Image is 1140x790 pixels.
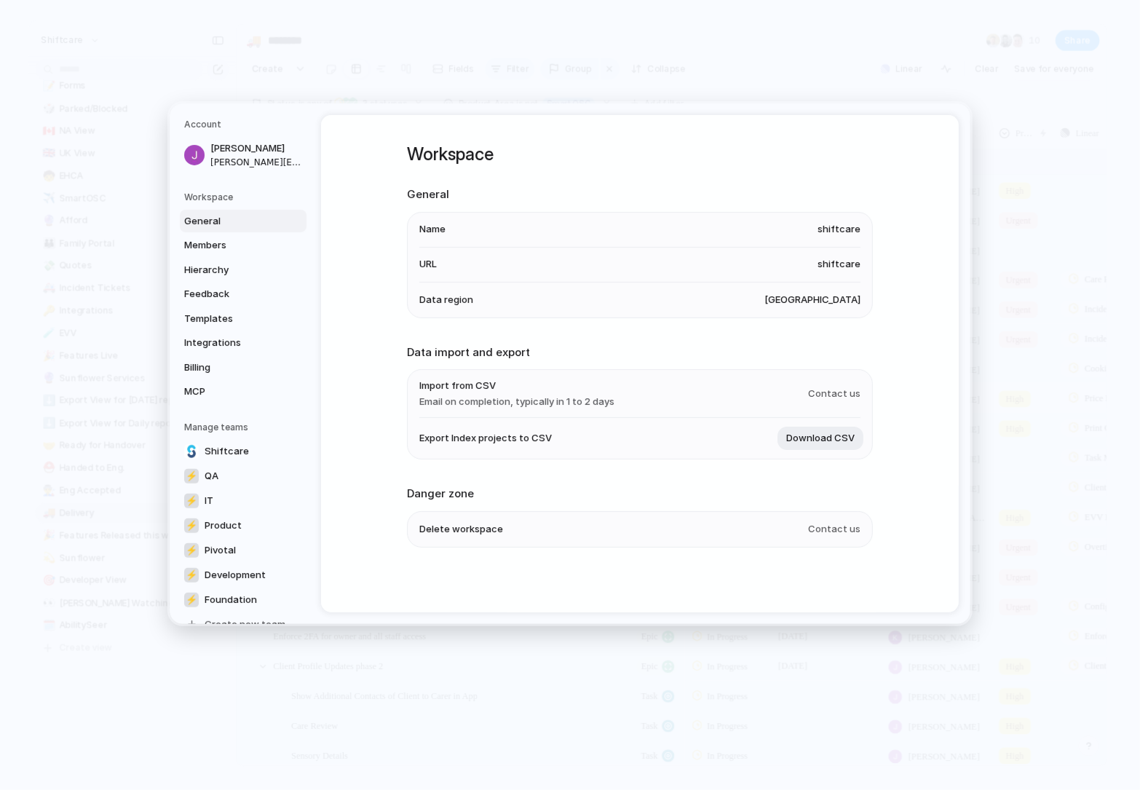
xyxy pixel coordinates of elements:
[205,468,218,483] span: QA
[205,493,213,507] span: IT
[818,222,860,237] span: shiftcare
[419,521,503,536] span: Delete workspace
[180,563,306,586] a: ⚡Development
[419,292,473,307] span: Data region
[419,379,614,393] span: Import from CSV
[180,588,306,611] a: ⚡Foundation
[808,386,860,400] span: Contact us
[808,521,860,536] span: Contact us
[419,431,552,446] span: Export Index projects to CSV
[419,257,437,272] span: URL
[180,209,306,232] a: General
[180,234,306,257] a: Members
[180,439,306,462] a: Shiftcare
[205,592,257,607] span: Foundation
[180,283,306,306] a: Feedback
[184,118,306,131] h5: Account
[180,355,306,379] a: Billing
[180,380,306,403] a: MCP
[210,155,304,168] span: [PERSON_NAME][EMAIL_ADDRESS][PERSON_NAME][DOMAIN_NAME]
[180,489,306,512] a: ⚡IT
[184,336,277,350] span: Integrations
[180,538,306,561] a: ⚡Pivotal
[407,186,873,203] h2: General
[184,213,277,228] span: General
[180,137,306,173] a: [PERSON_NAME][PERSON_NAME][EMAIL_ADDRESS][PERSON_NAME][DOMAIN_NAME]
[764,292,860,307] span: [GEOGRAPHIC_DATA]
[184,567,199,582] div: ⚡
[786,431,855,446] span: Download CSV
[184,311,277,325] span: Templates
[407,344,873,360] h2: Data import and export
[419,394,614,408] span: Email on completion, typically in 1 to 2 days
[184,592,199,607] div: ⚡
[818,257,860,272] span: shiftcare
[184,360,277,374] span: Billing
[419,222,446,237] span: Name
[407,141,873,167] h1: Workspace
[180,464,306,487] a: ⚡QA
[184,238,277,253] span: Members
[205,617,285,631] span: Create new team
[184,287,277,301] span: Feedback
[180,258,306,281] a: Hierarchy
[184,468,199,483] div: ⚡
[180,612,306,636] a: Create new team
[184,190,306,203] h5: Workspace
[210,141,304,156] span: [PERSON_NAME]
[180,513,306,537] a: ⚡Product
[184,384,277,399] span: MCP
[407,486,873,502] h2: Danger zone
[184,542,199,557] div: ⚡
[205,443,249,458] span: Shiftcare
[205,518,242,532] span: Product
[184,262,277,277] span: Hierarchy
[205,567,266,582] span: Development
[777,427,863,450] button: Download CSV
[180,331,306,355] a: Integrations
[184,518,199,532] div: ⚡
[184,493,199,507] div: ⚡
[180,307,306,330] a: Templates
[205,542,236,557] span: Pivotal
[184,420,306,433] h5: Manage teams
